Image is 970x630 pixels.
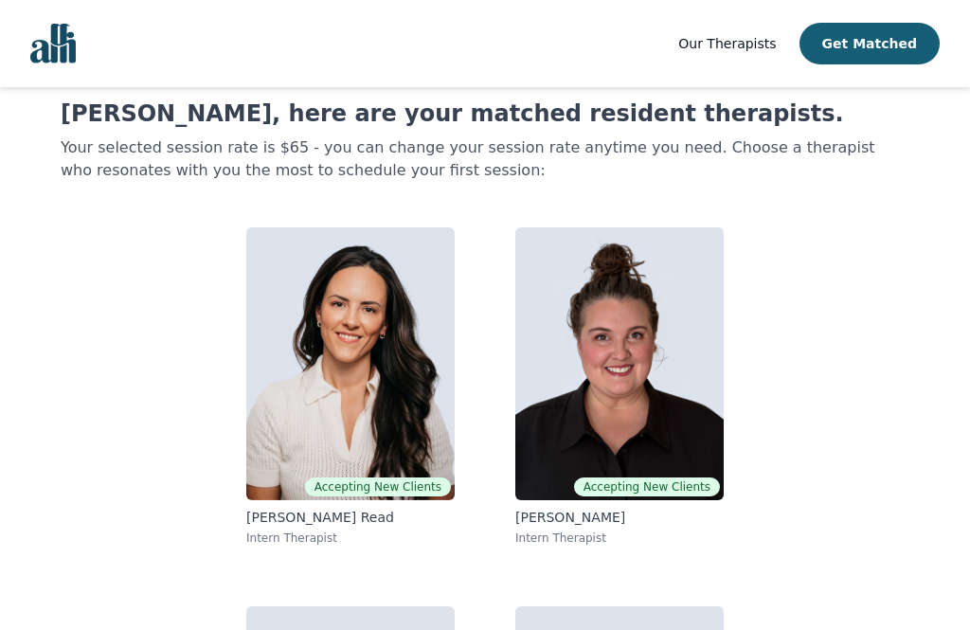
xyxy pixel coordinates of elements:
span: Accepting New Clients [305,477,451,496]
p: [PERSON_NAME] Read [246,508,455,527]
button: Get Matched [799,23,940,64]
h1: [PERSON_NAME], here are your matched resident therapists. [61,99,909,129]
span: Our Therapists [678,36,776,51]
img: alli logo [30,24,76,63]
img: Kerri Read [246,227,455,500]
p: [PERSON_NAME] [515,508,724,527]
p: Intern Therapist [515,531,724,546]
span: Accepting New Clients [574,477,720,496]
p: Your selected session rate is $65 - you can change your session rate anytime you need. Choose a t... [61,136,909,182]
img: Janelle Rushton [515,227,724,500]
a: Kerri ReadAccepting New Clients[PERSON_NAME] ReadIntern Therapist [231,212,470,561]
p: Intern Therapist [246,531,455,546]
a: Janelle RushtonAccepting New Clients[PERSON_NAME]Intern Therapist [500,212,739,561]
a: Our Therapists [678,32,776,55]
